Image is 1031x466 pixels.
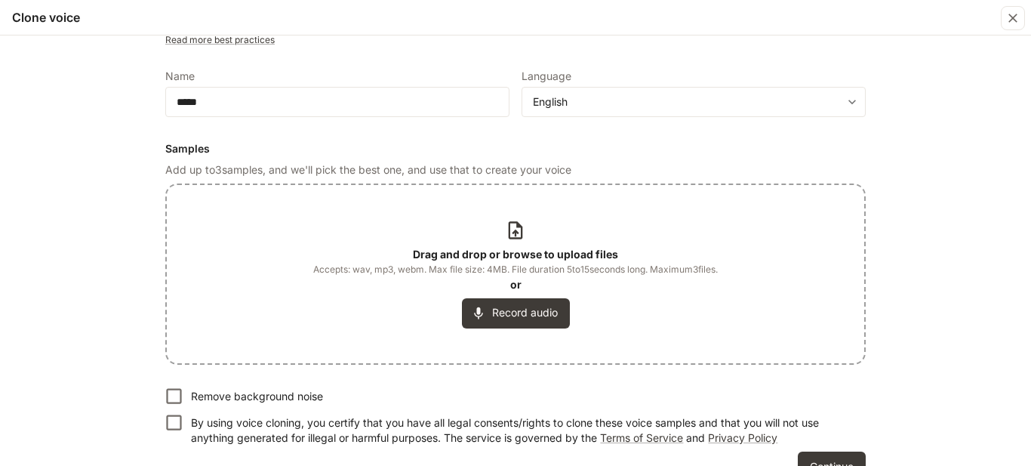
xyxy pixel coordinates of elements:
[191,389,323,404] p: Remove background noise
[510,278,522,291] b: or
[191,415,854,446] p: By using voice cloning, you certify that you have all legal consents/rights to clone these voice ...
[522,71,571,82] p: Language
[522,94,865,110] div: English
[165,141,866,156] h6: Samples
[313,262,718,277] span: Accepts: wav, mp3, webm. Max file size: 4MB. File duration 5 to 15 seconds long. Maximum 3 files.
[165,162,866,177] p: Add up to 3 samples, and we'll pick the best one, and use that to create your voice
[165,71,195,82] p: Name
[600,431,683,444] a: Terms of Service
[12,9,80,26] h5: Clone voice
[533,94,841,110] div: English
[462,298,570,329] button: Record audio
[413,248,618,261] b: Drag and drop or browse to upload files
[165,34,275,45] a: Read more best practices
[708,431,777,444] a: Privacy Policy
